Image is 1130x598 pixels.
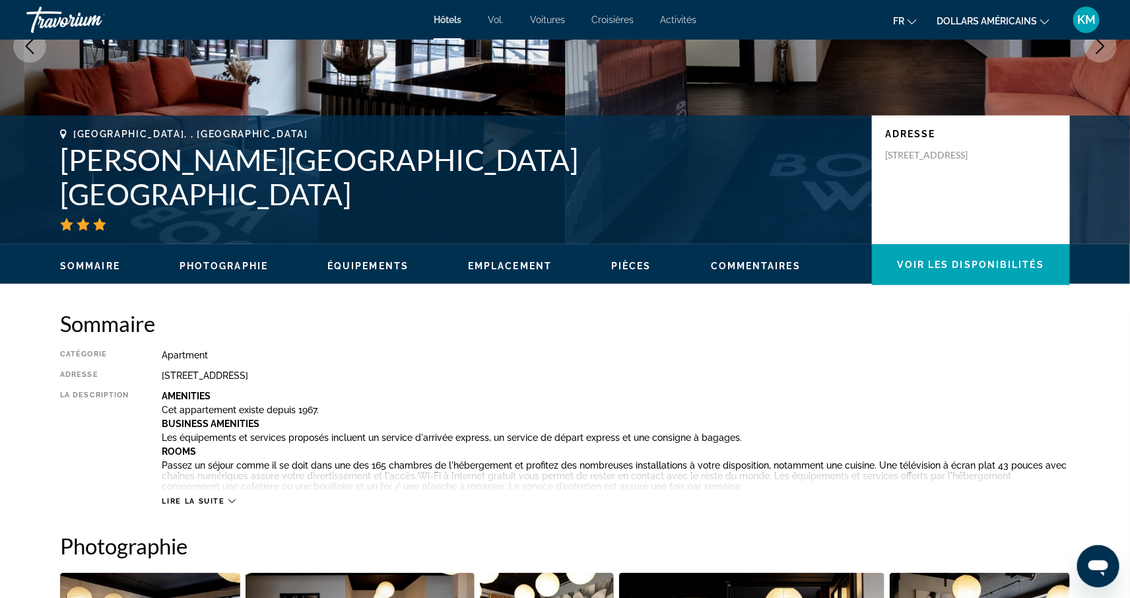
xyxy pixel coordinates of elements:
[468,261,552,271] span: Emplacement
[327,260,409,272] button: Équipements
[488,15,504,25] a: Vol.
[893,16,904,26] font: fr
[530,15,565,25] a: Voitures
[73,129,308,139] span: [GEOGRAPHIC_DATA], , [GEOGRAPHIC_DATA]
[885,129,1057,139] p: Adresse
[611,261,651,271] span: Pièces
[60,260,120,272] button: Sommaire
[1077,13,1096,26] font: KM
[591,15,634,25] a: Croisières
[162,432,1070,443] p: Les équipements et services proposés incluent un service d'arrivée express, un service de départ ...
[893,11,917,30] button: Changer de langue
[60,370,129,381] div: Adresse
[162,418,259,429] b: Business Amenities
[162,497,224,506] span: Lire la suite
[660,15,696,25] a: Activités
[162,446,196,457] b: Rooms
[1077,545,1119,587] iframe: Bouton de lancement de la fenêtre de messagerie
[434,15,461,25] a: Hôtels
[711,261,801,271] span: Commentaires
[898,259,1044,270] span: Voir les disponibilités
[872,244,1070,285] button: Voir les disponibilités
[468,260,552,272] button: Emplacement
[162,391,211,401] b: Amenities
[60,310,1070,337] h2: Sommaire
[937,11,1049,30] button: Changer de devise
[162,405,1070,415] p: Cet appartement existe depuis 1967.
[162,350,1070,360] div: Apartment
[180,261,268,271] span: Photographie
[60,143,859,211] h1: [PERSON_NAME][GEOGRAPHIC_DATA] [GEOGRAPHIC_DATA]
[60,261,120,271] span: Sommaire
[60,391,129,490] div: La description
[26,3,158,37] a: Travorium
[162,460,1070,492] p: Passez un séjour comme il se doit dans une des 165 chambres de l'hébergement et profitez des nomb...
[327,261,409,271] span: Équipements
[937,16,1037,26] font: dollars américains
[162,496,235,506] button: Lire la suite
[1084,30,1117,63] button: Next image
[13,30,46,63] button: Previous image
[611,260,651,272] button: Pièces
[60,350,129,360] div: Catégorie
[162,370,1070,381] div: [STREET_ADDRESS]
[1069,6,1104,34] button: Menu utilisateur
[60,533,1070,559] h2: Photographie
[885,149,991,161] p: [STREET_ADDRESS]
[711,260,801,272] button: Commentaires
[180,260,268,272] button: Photographie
